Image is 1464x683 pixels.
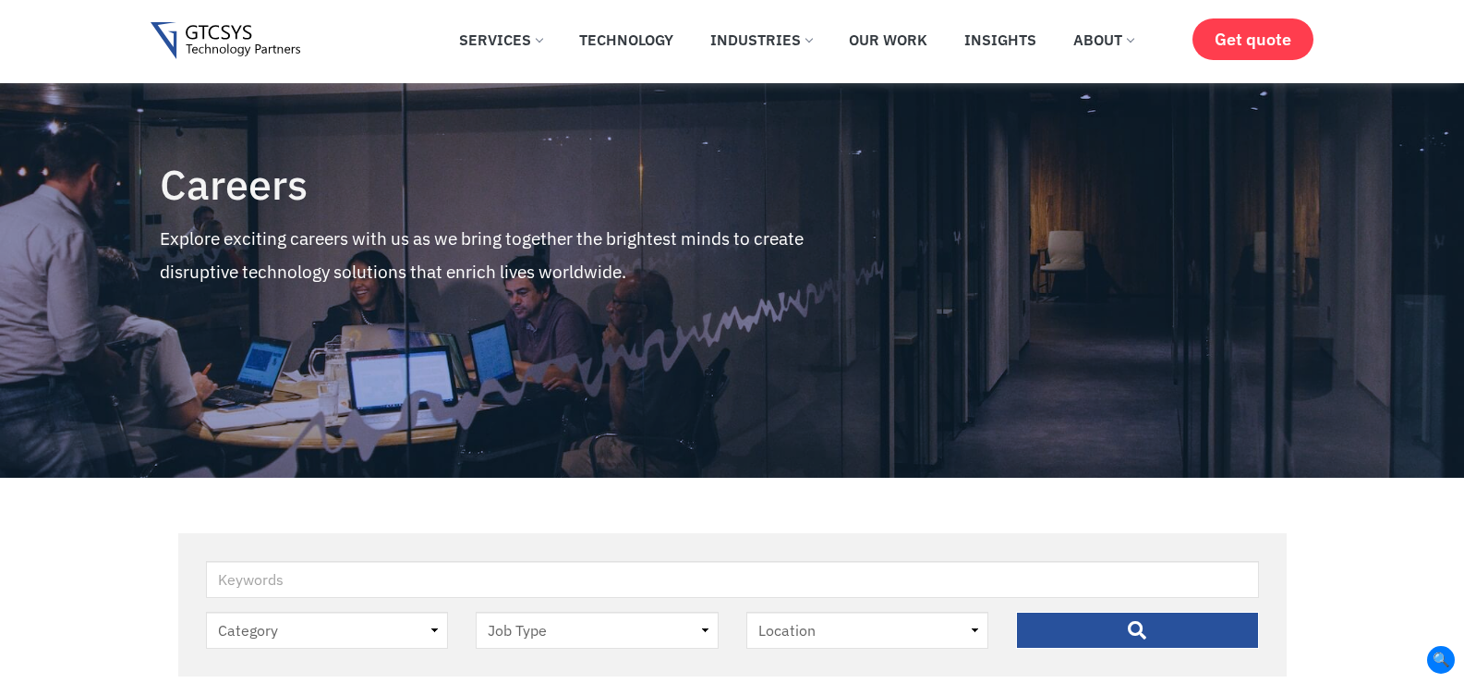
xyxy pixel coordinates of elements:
[565,19,687,60] a: Technology
[1016,612,1259,649] input: 
[1215,30,1291,49] span: Get quote
[206,561,1259,598] input: Keywords
[160,222,869,288] p: Explore exciting careers with us as we bring together the brightest minds to create disruptive te...
[151,22,301,60] img: Gtcsys logo
[160,162,869,208] h4: Careers
[950,19,1050,60] a: Insights
[835,19,941,60] a: Our Work
[1059,19,1147,60] a: About
[1427,646,1455,674] span: 🔍
[696,19,826,60] a: Industries
[1192,18,1313,60] a: Get quote
[445,19,556,60] a: Services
